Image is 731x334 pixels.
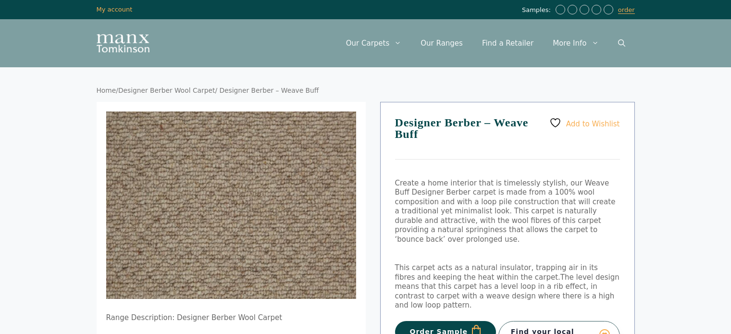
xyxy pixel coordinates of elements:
[395,179,616,244] span: Create a home interior that is timelessly stylish, our Weave Buff Designer Berber carpet is made ...
[97,34,149,52] img: Manx Tomkinson
[472,29,543,58] a: Find a Retailer
[118,87,215,94] a: Designer Berber Wool Carpet
[566,119,620,128] span: Add to Wishlist
[336,29,635,58] nav: Primary
[411,29,472,58] a: Our Ranges
[395,263,598,282] span: This carpet acts as a natural insulator, trapping air in its fibres and keeping the heat within t...
[543,29,608,58] a: More Info
[549,117,619,129] a: Add to Wishlist
[106,313,356,323] p: Range Description: Designer Berber Wool Carpet
[336,29,411,58] a: Our Carpets
[97,6,133,13] a: My account
[97,87,635,95] nav: Breadcrumb
[608,29,635,58] a: Open Search Bar
[618,6,635,14] a: order
[522,6,553,14] span: Samples:
[106,111,356,299] img: Designer Berber-Weave-Buff
[97,87,116,94] a: Home
[395,273,619,310] span: The level design means that this carpet has a level loop in a rib effect, in contrast to carpet w...
[395,117,620,160] h1: Designer Berber – Weave Buff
